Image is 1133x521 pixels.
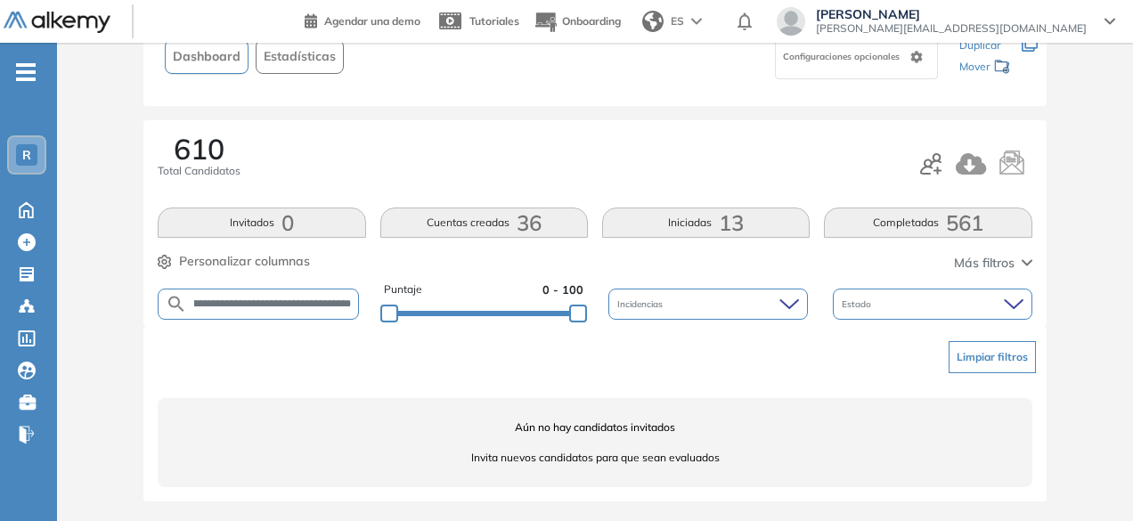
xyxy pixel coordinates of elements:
[384,281,422,298] span: Puntaje
[816,7,1087,21] span: [PERSON_NAME]
[602,208,810,238] button: Iniciadas13
[959,38,1000,52] span: Duplicar
[469,14,519,28] span: Tutoriales
[264,47,336,66] span: Estadísticas
[816,21,1087,36] span: [PERSON_NAME][EMAIL_ADDRESS][DOMAIN_NAME]
[542,281,583,298] span: 0 - 100
[16,70,36,74] i: -
[324,14,420,28] span: Agendar una demo
[949,341,1036,373] button: Limpiar filtros
[158,163,240,179] span: Total Candidatos
[959,52,1011,85] div: Mover
[305,9,420,30] a: Agendar una demo
[256,39,344,74] button: Estadísticas
[833,289,1032,320] div: Estado
[165,39,249,74] button: Dashboard
[4,12,110,34] img: Logo
[775,35,938,79] div: Configuraciones opcionales
[158,252,310,271] button: Personalizar columnas
[174,134,224,163] span: 610
[608,289,808,320] div: Incidencias
[617,297,666,311] span: Incidencias
[22,148,31,162] span: R
[158,208,365,238] button: Invitados0
[562,14,621,28] span: Onboarding
[954,254,1032,273] button: Más filtros
[158,419,1031,436] span: Aún no hay candidatos invitados
[534,3,621,41] button: Onboarding
[691,18,702,25] img: arrow
[824,208,1031,238] button: Completadas561
[842,297,875,311] span: Estado
[954,254,1015,273] span: Más filtros
[642,11,664,32] img: world
[179,252,310,271] span: Personalizar columnas
[783,50,903,63] span: Configuraciones opcionales
[166,293,187,315] img: SEARCH_ALT
[671,13,684,29] span: ES
[158,450,1031,466] span: Invita nuevos candidatos para que sean evaluados
[380,208,588,238] button: Cuentas creadas36
[173,47,240,66] span: Dashboard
